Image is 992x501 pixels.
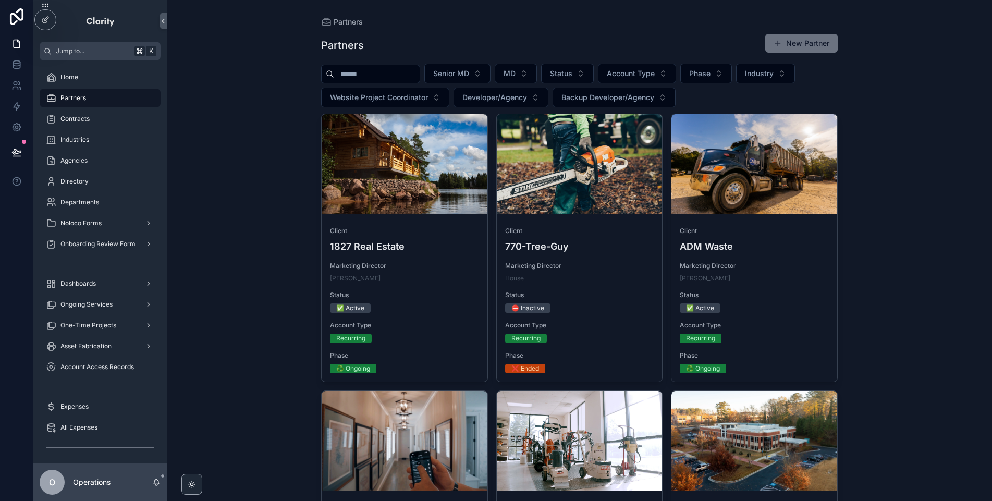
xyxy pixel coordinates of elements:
a: Client770-Tree-GuyMarketing DirectorHouseStatus⛔ InactiveAccount TypeRecurringPhase❌ Ended [496,114,663,382]
div: ⛔ Inactive [511,303,544,313]
span: Status [680,291,829,299]
span: Onboarding Review Form [60,240,136,248]
a: Departments [40,193,161,212]
span: Ongoing Services [60,300,113,309]
div: scrollable content [33,60,167,463]
span: Phase [505,351,654,360]
span: Industry [745,68,774,79]
img: App logo [85,13,115,29]
span: Status [550,68,572,79]
div: adm-Cropped.webp [671,114,837,214]
div: able-Cropped.webp [497,391,663,491]
button: Select Button [553,88,676,107]
button: Select Button [321,88,449,107]
a: Ongoing Services [40,295,161,314]
span: Status [330,291,479,299]
span: Marketing Director [680,262,829,270]
a: House [505,274,524,283]
span: K [147,47,155,55]
h4: 770-Tree-Guy [505,239,654,253]
a: [PERSON_NAME] [680,274,730,283]
button: Select Button [541,64,594,83]
span: Client [680,227,829,235]
a: Home [40,68,161,87]
span: Directory [60,177,89,186]
span: Agencies [60,156,88,165]
span: My Forms [60,463,90,471]
span: Partners [334,17,363,27]
a: ClientADM WasteMarketing Director[PERSON_NAME]Status✅ ActiveAccount TypeRecurringPhase♻️ Ongoing [671,114,838,382]
span: Developer/Agency [462,92,527,103]
span: Industries [60,136,89,144]
span: Client [330,227,479,235]
span: Client [505,227,654,235]
span: Account Type [505,321,654,329]
div: Recurring [511,334,541,343]
button: Select Button [424,64,491,83]
span: Status [505,291,654,299]
button: Jump to...K [40,42,161,60]
span: Senior MD [433,68,469,79]
span: Partners [60,94,86,102]
h4: 1827 Real Estate [330,239,479,253]
a: One-Time Projects [40,316,161,335]
button: Select Button [454,88,548,107]
span: Account Access Records [60,363,134,371]
span: O [49,476,55,488]
div: 1827.webp [322,114,487,214]
a: Account Access Records [40,358,161,376]
a: All Expenses [40,418,161,437]
a: Expenses [40,397,161,416]
button: Select Button [598,64,676,83]
a: Directory [40,172,161,191]
h1: Partners [321,38,364,53]
a: Client1827 Real EstateMarketing Director[PERSON_NAME]Status✅ ActiveAccount TypeRecurringPhase♻️ O... [321,114,488,382]
span: Noloco Forms [60,219,102,227]
span: Expenses [60,402,89,411]
span: Website Project Coordinator [330,92,428,103]
div: Recurring [686,334,715,343]
span: [PERSON_NAME] [330,274,381,283]
button: Select Button [736,64,795,83]
a: Agencies [40,151,161,170]
span: Phase [330,351,479,360]
a: Asset Fabrication [40,337,161,356]
div: ❌ Ended [511,364,539,373]
span: Marketing Director [330,262,479,270]
button: Select Button [495,64,537,83]
div: ♻️ Ongoing [686,364,720,373]
a: Partners [321,17,363,27]
span: Phase [689,68,711,79]
span: Departments [60,198,99,206]
a: Dashboards [40,274,161,293]
a: Industries [40,130,161,149]
span: Home [60,73,78,81]
div: Aarons.webp [322,391,487,491]
span: Marketing Director [505,262,654,270]
span: One-Time Projects [60,321,116,329]
button: Select Button [680,64,732,83]
a: Contracts [40,109,161,128]
a: Partners [40,89,161,107]
p: Operations [73,477,111,487]
div: advanced-Cropped.webp [671,391,837,491]
span: MD [504,68,516,79]
span: Account Type [330,321,479,329]
span: Contracts [60,115,90,123]
a: My Forms [40,458,161,476]
span: Account Type [607,68,655,79]
span: Asset Fabrication [60,342,112,350]
a: Noloco Forms [40,214,161,233]
span: Phase [680,351,829,360]
span: Backup Developer/Agency [561,92,654,103]
button: New Partner [765,34,838,53]
div: 770-Cropped.webp [497,114,663,214]
div: ✅ Active [686,303,714,313]
span: All Expenses [60,423,97,432]
h4: ADM Waste [680,239,829,253]
div: ♻️ Ongoing [336,364,370,373]
span: Jump to... [56,47,130,55]
div: Recurring [336,334,365,343]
